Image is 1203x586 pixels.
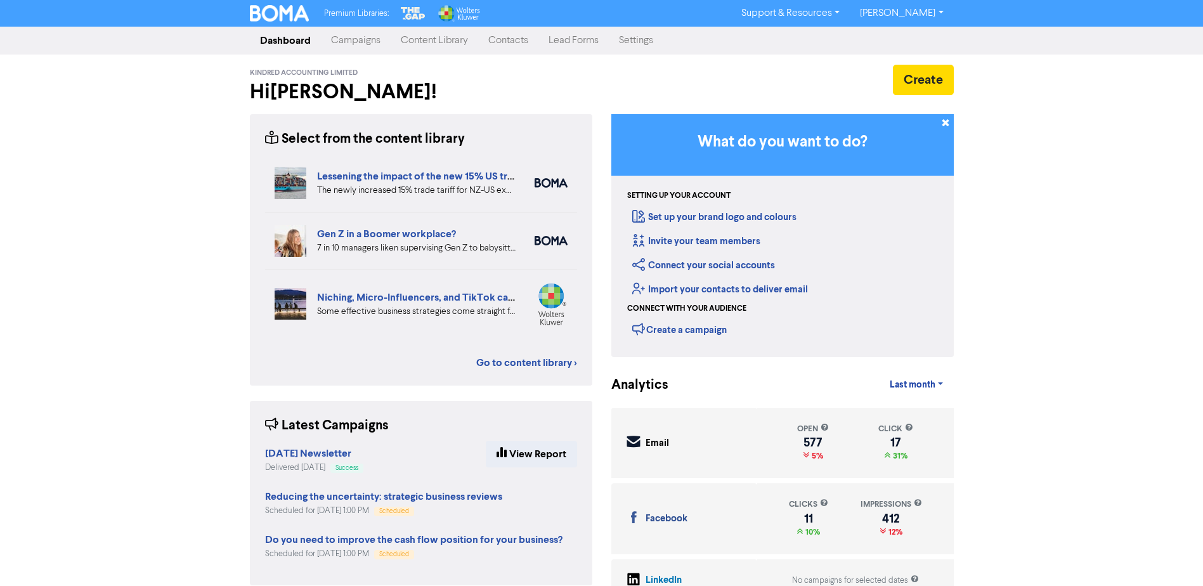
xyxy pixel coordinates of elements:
img: wolters_kluwer [535,283,568,325]
div: 412 [861,514,922,524]
div: Latest Campaigns [265,416,389,436]
div: Scheduled for [DATE] 1:00 PM [265,548,562,560]
button: Create [893,65,954,95]
div: The newly increased 15% trade tariff for NZ-US exports could well have a major impact on your mar... [317,184,516,197]
span: Premium Libraries: [324,10,389,18]
div: Create a campaign [632,320,727,339]
div: impressions [861,498,922,511]
img: The Gap [399,5,427,22]
a: [PERSON_NAME] [850,3,953,23]
span: Scheduled [379,508,409,514]
a: Go to content library > [476,355,577,370]
a: Set up your brand logo and colours [632,211,797,223]
span: Kindred Accounting Limited [250,68,358,77]
img: BOMA Logo [250,5,309,22]
span: 10% [803,527,820,537]
a: Invite your team members [632,235,760,247]
div: Email [646,436,669,451]
iframe: Chat Widget [1140,525,1203,586]
a: Import your contacts to deliver email [632,283,808,296]
span: 31% [890,451,907,461]
a: [DATE] Newsletter [265,449,351,459]
span: Last month [890,379,935,391]
div: Getting Started in BOMA [611,114,954,357]
a: Settings [609,28,663,53]
div: 577 [797,438,829,448]
img: boma [535,178,568,188]
a: Last month [880,372,953,398]
div: 7 in 10 managers liken supervising Gen Z to babysitting or parenting. But is your people manageme... [317,242,516,255]
div: Select from the content library [265,129,465,149]
div: 17 [878,438,913,448]
div: Connect with your audience [627,303,746,315]
h3: What do you want to do? [630,133,935,152]
span: Success [335,465,358,471]
strong: [DATE] Newsletter [265,447,351,460]
a: Lead Forms [538,28,609,53]
a: Gen Z in a Boomer workplace? [317,228,456,240]
div: Setting up your account [627,190,731,202]
div: clicks [789,498,828,511]
a: Lessening the impact of the new 15% US trade tariff [317,170,549,183]
span: Scheduled [379,551,409,557]
a: View Report [486,441,577,467]
a: Connect your social accounts [632,259,775,271]
h2: Hi [PERSON_NAME] ! [250,80,592,104]
div: Delivered [DATE] [265,462,363,474]
img: boma [535,236,568,245]
div: Scheduled for [DATE] 1:00 PM [265,505,502,517]
a: Niching, Micro-Influencers, and TikTok can grow your business [317,291,603,304]
a: Reducing the uncertainty: strategic business reviews [265,492,502,502]
div: 11 [789,514,828,524]
strong: Do you need to improve the cash flow position for your business? [265,533,562,546]
img: Wolters Kluwer [437,5,480,22]
a: Support & Resources [731,3,850,23]
div: Some effective business strategies come straight from Gen Z playbooks. Three trends to help you c... [317,305,516,318]
a: Contacts [478,28,538,53]
span: 12% [886,527,902,537]
span: 5% [809,451,823,461]
a: Dashboard [250,28,321,53]
div: Facebook [646,512,687,526]
div: Analytics [611,375,653,395]
a: Campaigns [321,28,391,53]
a: Content Library [391,28,478,53]
a: Do you need to improve the cash flow position for your business? [265,535,562,545]
strong: Reducing the uncertainty: strategic business reviews [265,490,502,503]
div: click [878,423,913,435]
div: open [797,423,829,435]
